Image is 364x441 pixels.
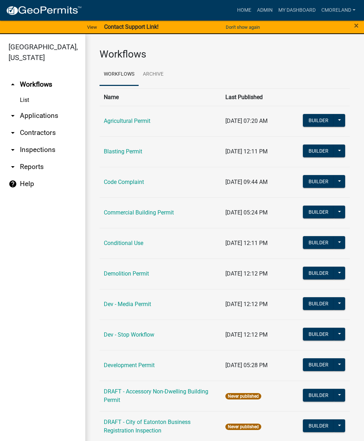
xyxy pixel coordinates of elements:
[318,4,358,17] a: cmoreland
[84,21,100,33] a: View
[104,419,191,434] a: DRAFT - City of Eatonton Business Registration Inspection
[104,23,159,30] strong: Contact Support Link!
[104,179,144,185] a: Code Complaint
[303,328,334,341] button: Builder
[303,175,334,188] button: Builder
[139,63,168,86] a: Archive
[234,4,254,17] a: Home
[104,331,154,338] a: Dev - Stop Workflow
[303,419,334,432] button: Builder
[225,301,268,307] span: [DATE] 12:12 PM
[225,331,268,338] span: [DATE] 12:12 PM
[354,21,359,30] button: Close
[104,118,150,124] a: Agricultural Permit
[9,111,17,120] i: arrow_drop_down
[104,209,174,216] a: Commercial Building Permit
[225,393,261,399] span: Never published
[303,267,334,279] button: Builder
[275,4,318,17] a: My Dashboard
[223,21,263,33] button: Don't show again
[225,424,261,430] span: Never published
[100,88,221,106] th: Name
[303,145,334,157] button: Builder
[104,240,143,246] a: Conditional Use
[225,240,268,246] span: [DATE] 12:11 PM
[225,270,268,277] span: [DATE] 12:12 PM
[225,179,268,185] span: [DATE] 09:44 AM
[225,148,268,155] span: [DATE] 12:11 PM
[100,48,350,60] h3: Workflows
[104,362,155,369] a: Development Permit
[303,297,334,310] button: Builder
[104,388,208,403] a: DRAFT - Accessory Non-Dwelling Building Permit
[225,362,268,369] span: [DATE] 05:28 PM
[100,63,139,86] a: Workflows
[9,129,17,137] i: arrow_drop_down
[303,206,334,218] button: Builder
[221,88,298,106] th: Last Published
[9,146,17,154] i: arrow_drop_down
[9,80,17,89] i: arrow_drop_up
[225,118,268,124] span: [DATE] 07:20 AM
[303,389,334,402] button: Builder
[225,209,268,216] span: [DATE] 05:24 PM
[9,180,17,188] i: help
[303,358,334,371] button: Builder
[104,270,149,277] a: Demolition Permit
[303,114,334,127] button: Builder
[104,301,151,307] a: Dev - Media Permit
[354,21,359,31] span: ×
[9,163,17,171] i: arrow_drop_down
[303,236,334,249] button: Builder
[254,4,275,17] a: Admin
[104,148,142,155] a: Blasting Permit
